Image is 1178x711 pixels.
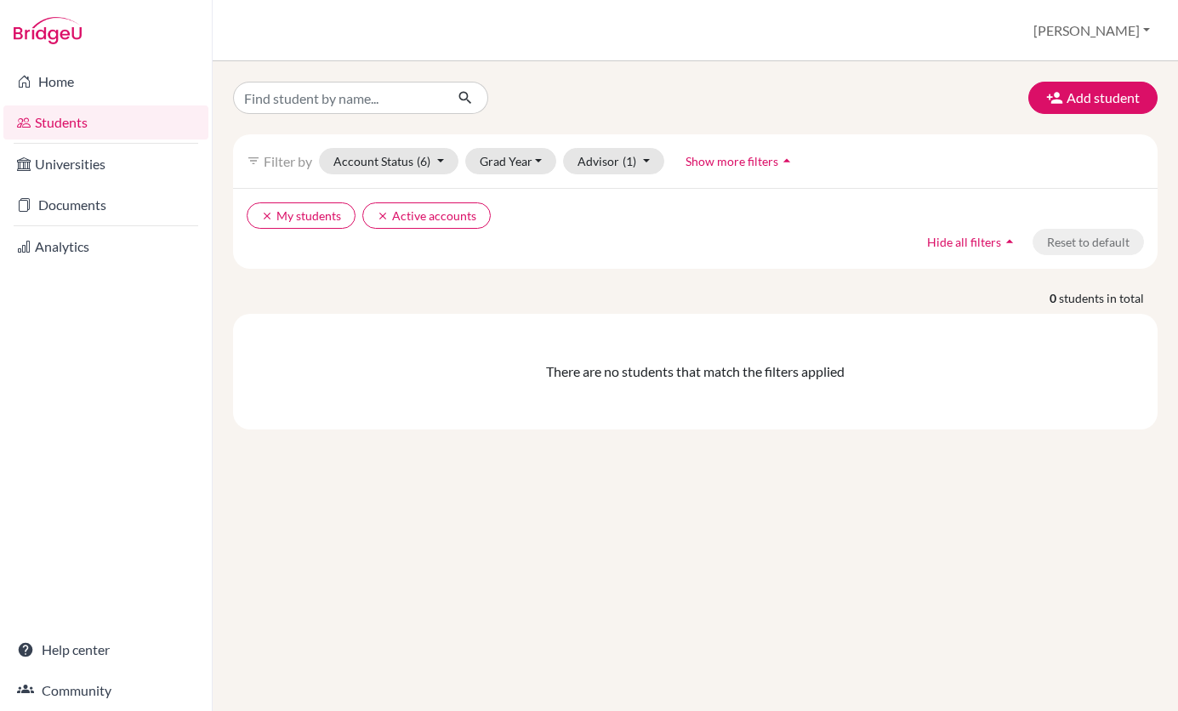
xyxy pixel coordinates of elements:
i: arrow_drop_up [778,152,795,169]
input: Find student by name... [233,82,444,114]
i: clear [261,210,273,222]
button: Account Status(6) [319,148,458,174]
a: Home [3,65,208,99]
i: filter_list [247,154,260,168]
span: Hide all filters [927,235,1001,249]
button: Hide all filtersarrow_drop_up [913,229,1033,255]
button: [PERSON_NAME] [1026,14,1158,47]
img: Bridge-U [14,17,82,44]
button: Advisor(1) [563,148,664,174]
a: Help center [3,633,208,667]
a: Students [3,105,208,139]
i: clear [377,210,389,222]
span: (6) [417,154,430,168]
span: Show more filters [686,154,778,168]
button: clearActive accounts [362,202,491,229]
a: Documents [3,188,208,222]
div: There are no students that match the filters applied [247,361,1144,382]
a: Universities [3,147,208,181]
a: Analytics [3,230,208,264]
button: Reset to default [1033,229,1144,255]
a: Community [3,674,208,708]
button: Grad Year [465,148,557,174]
button: clearMy students [247,202,356,229]
i: arrow_drop_up [1001,233,1018,250]
button: Show more filtersarrow_drop_up [671,148,810,174]
strong: 0 [1050,289,1059,307]
span: (1) [623,154,636,168]
span: students in total [1059,289,1158,307]
button: Add student [1028,82,1158,114]
span: Filter by [264,153,312,169]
